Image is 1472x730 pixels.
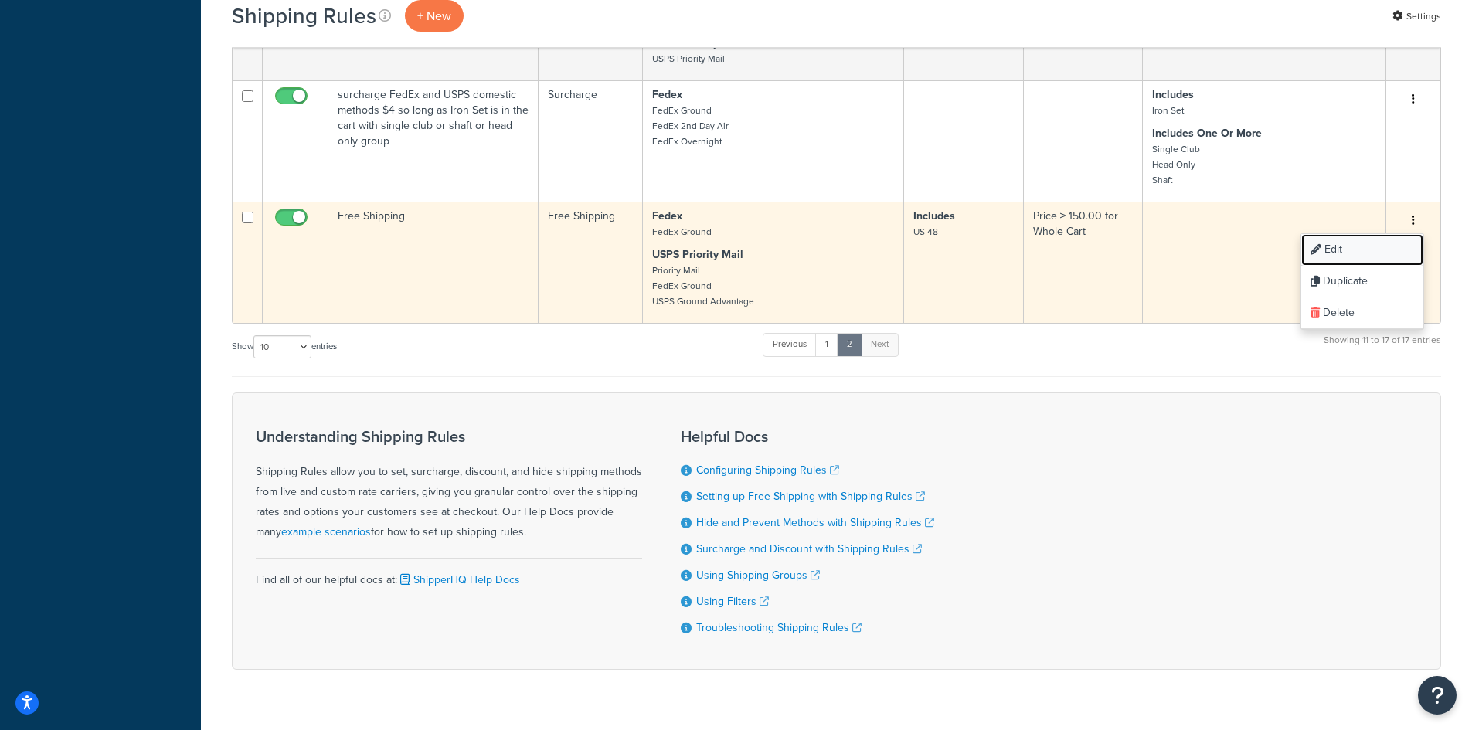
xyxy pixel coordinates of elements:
a: Settings [1392,5,1441,27]
div: Find all of our helpful docs at: [256,558,642,590]
small: FedEx Ground [652,225,712,239]
button: Open Resource Center [1418,676,1457,715]
h3: Understanding Shipping Rules [256,428,642,445]
a: Previous [763,333,817,356]
h1: Shipping Rules [232,1,376,31]
small: US 48 [913,225,938,239]
small: Iron Set [1152,104,1184,117]
a: Using Filters [696,593,769,609]
a: Surcharge and Discount with Shipping Rules [696,541,922,557]
a: Troubleshooting Shipping Rules [696,620,862,636]
strong: Fedex [652,87,682,103]
a: 2 [837,333,862,356]
strong: Includes [1152,87,1194,103]
a: example scenarios [281,524,371,540]
div: Shipping Rules allow you to set, surcharge, discount, and hide shipping methods from live and cus... [256,428,642,542]
td: Price ≥ 150.00 for Whole Cart [1024,202,1143,323]
small: Single Club Head Only Shaft [1152,142,1200,187]
div: Showing 11 to 17 of 17 entries [1324,331,1441,365]
a: Setting up Free Shipping with Shipping Rules [696,488,925,504]
td: Free Shipping [328,202,539,323]
a: Delete [1301,297,1423,329]
a: Using Shipping Groups [696,567,820,583]
strong: Includes One Or More [1152,125,1262,141]
a: Hide and Prevent Methods with Shipping Rules [696,514,934,531]
td: Surcharge [539,80,643,202]
small: USPS Priority Mail [652,52,725,66]
td: surcharge FedEx and USPS domestic methods $4 so long as Iron Set is in the cart with single club ... [328,80,539,202]
a: Next [861,333,899,356]
strong: Fedex [652,208,682,224]
small: FedEx Ground FedEx 2nd Day Air FedEx Overnight [652,104,729,148]
a: Edit [1301,234,1423,266]
label: Show entries [232,335,337,358]
strong: USPS Priority Mail [652,246,743,263]
a: 1 [815,333,838,356]
a: ShipperHQ Help Docs [397,572,520,588]
td: Free Shipping [539,202,643,323]
a: Duplicate [1301,266,1423,297]
h3: Helpful Docs [681,428,934,445]
select: Showentries [253,335,311,358]
a: Configuring Shipping Rules [696,462,839,478]
small: Priority Mail FedEx Ground USPS Ground Advantage [652,263,754,308]
strong: Includes [913,208,955,224]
